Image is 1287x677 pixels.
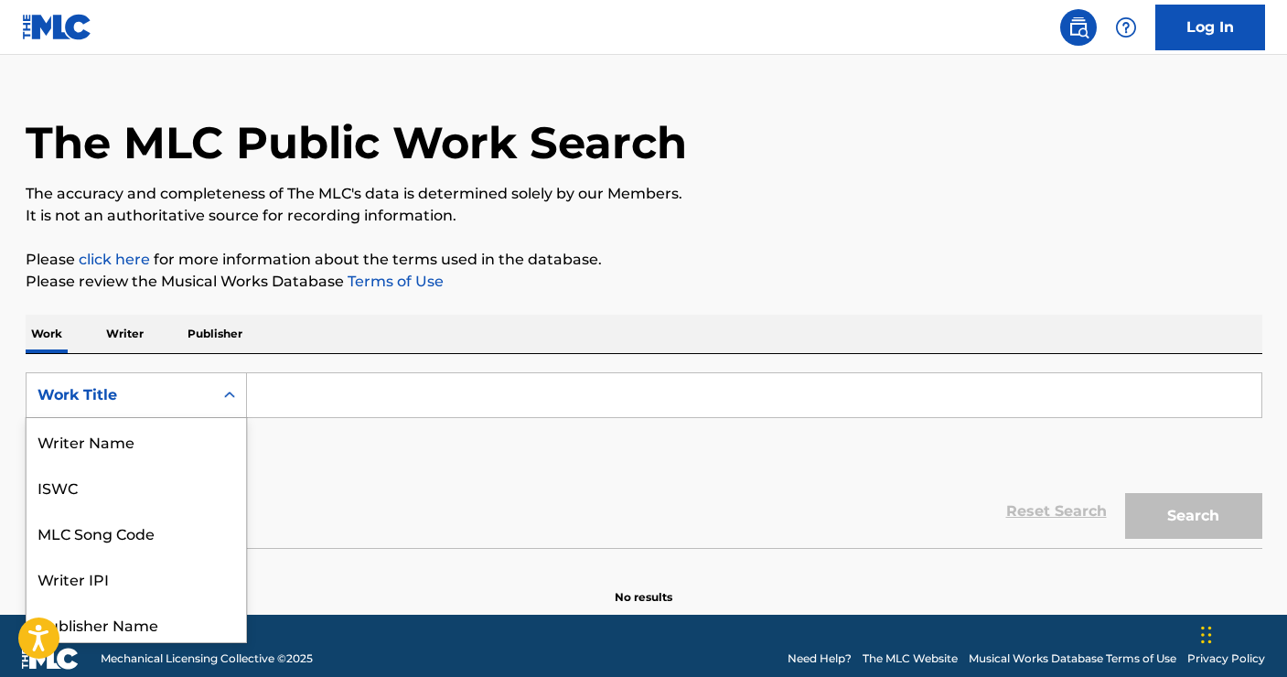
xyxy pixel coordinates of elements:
a: Privacy Policy [1187,650,1265,667]
div: Work Title [38,384,202,406]
a: Terms of Use [344,273,444,290]
p: It is not an authoritative source for recording information. [26,205,1262,227]
div: Drag [1201,607,1212,662]
div: Writer IPI [27,555,246,601]
p: Please for more information about the terms used in the database. [26,249,1262,271]
p: Writer [101,315,149,353]
p: Publisher [182,315,248,353]
a: Musical Works Database Terms of Use [969,650,1176,667]
p: Work [26,315,68,353]
iframe: Chat Widget [1196,589,1287,677]
div: Writer Name [27,418,246,464]
p: No results [615,567,672,606]
div: Publisher Name [27,601,246,647]
div: MLC Song Code [27,510,246,555]
a: The MLC Website [863,650,958,667]
h1: The MLC Public Work Search [26,115,687,170]
a: Log In [1155,5,1265,50]
a: Public Search [1060,9,1097,46]
span: Mechanical Licensing Collective © 2025 [101,650,313,667]
p: The accuracy and completeness of The MLC's data is determined solely by our Members. [26,183,1262,205]
form: Search Form [26,372,1262,548]
a: click here [79,251,150,268]
img: search [1067,16,1089,38]
img: help [1115,16,1137,38]
img: logo [22,648,79,670]
div: ISWC [27,464,246,510]
a: Need Help? [788,650,852,667]
div: Help [1108,9,1144,46]
img: MLC Logo [22,14,92,40]
p: Please review the Musical Works Database [26,271,1262,293]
